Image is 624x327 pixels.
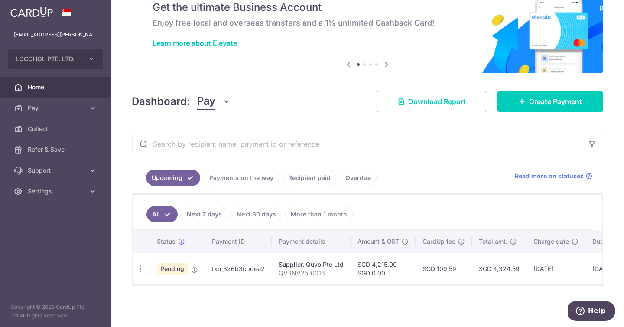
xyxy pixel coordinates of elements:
a: Overdue [340,170,377,186]
th: Payment details [272,230,351,253]
a: Create Payment [497,91,603,112]
p: QV-INV25-0016 [279,269,344,278]
a: Payments on the way [204,170,279,186]
button: Pay [197,93,231,110]
span: LOCOHOL PTE. LTD. [16,55,80,63]
td: SGD 109.59 [416,253,472,284]
h6: Enjoy free local and overseas transfers and a 1% unlimited Cashback Card! [153,18,582,28]
td: txn_326b3cbdee2 [205,253,272,284]
span: Collect [28,124,85,133]
span: Settings [28,187,85,196]
a: Read more on statuses [515,172,592,180]
span: Due date [592,237,618,246]
span: Refer & Save [28,145,85,154]
iframe: Opens a widget where you can find more information [568,301,615,323]
a: All [146,206,178,222]
span: Amount & GST [357,237,399,246]
a: Download Report [377,91,487,112]
span: Support [28,166,85,175]
button: LOCOHOL PTE. LTD. [8,49,103,69]
input: Search by recipient name, payment id or reference [132,130,582,158]
p: [EMAIL_ADDRESS][PERSON_NAME][DOMAIN_NAME] [14,30,97,39]
td: SGD 4,324.59 [472,253,526,284]
th: Payment ID [205,230,272,253]
span: Read more on statuses [515,172,584,180]
span: Create Payment [529,96,582,107]
a: Upcoming [146,170,200,186]
span: Home [28,83,85,92]
div: Supplier. Quvo Pte Ltd [279,260,344,269]
a: Next 7 days [181,206,227,222]
a: Learn more about Elevate [153,39,237,47]
span: Total amt. [479,237,507,246]
span: Status [157,237,175,246]
a: Recipient paid [283,170,336,186]
td: [DATE] [526,253,585,284]
span: Pay [197,93,215,110]
span: CardUp fee [422,237,455,246]
td: SGD 4,215.00 SGD 0.00 [351,253,416,284]
span: Charge date [533,237,569,246]
span: Pay [28,104,85,112]
a: Next 30 days [231,206,282,222]
span: Pending [157,263,188,275]
img: CardUp [10,7,53,17]
a: More than 1 month [285,206,353,222]
h4: Dashboard: [132,94,190,109]
span: Download Report [408,96,466,107]
h5: Get the ultimate Business Account [153,0,582,14]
